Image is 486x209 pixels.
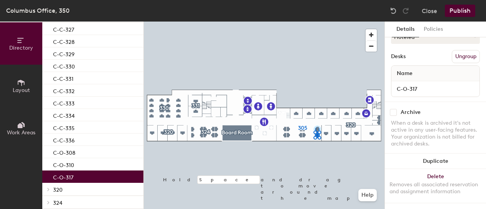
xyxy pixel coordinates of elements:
p: C-C-335 [53,123,75,132]
div: When a desk is archived it's not active in any user-facing features. Your organization is not bil... [391,120,480,147]
div: Columbus Office, 350 [6,6,70,15]
p: C-O-308 [53,147,75,156]
p: C-C-328 [53,37,75,45]
button: Publish [445,5,475,17]
p: C-C-331 [53,74,73,82]
img: Undo [389,7,397,15]
p: C-C-336 [53,135,75,144]
p: C-C-327 [53,24,74,33]
p: C-C-333 [53,98,75,107]
button: DeleteRemoves all associated reservation and assignment information [385,169,486,203]
button: Close [422,5,437,17]
div: Archive [401,109,421,115]
p: C-C-330 [53,61,75,70]
span: Work Areas [7,129,35,136]
p: C-C-329 [53,49,75,58]
span: Directory [9,45,33,51]
button: Duplicate [385,154,486,169]
button: Policies [419,22,448,37]
button: Help [358,189,377,201]
p: C-C-332 [53,86,75,95]
span: 324 [53,200,62,206]
p: C-C-334 [53,110,75,119]
span: 320 [53,187,63,193]
p: C-O-317 [53,172,73,181]
button: Details [392,22,419,37]
input: Unnamed desk [393,84,478,94]
div: Removes all associated reservation and assignment information [389,181,481,195]
img: Redo [402,7,409,15]
span: Name [393,67,416,80]
button: Ungroup [452,50,480,63]
span: Layout [13,87,30,94]
div: Desks [391,54,406,60]
p: C-O-310 [53,160,74,169]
